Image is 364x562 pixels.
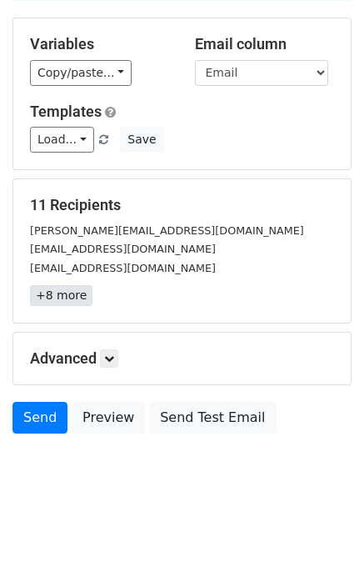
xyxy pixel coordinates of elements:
small: [EMAIL_ADDRESS][DOMAIN_NAME] [30,243,216,255]
h5: Variables [30,35,170,53]
a: Preview [72,402,145,434]
a: Load... [30,127,94,153]
h5: 11 Recipients [30,196,334,214]
iframe: Chat Widget [281,482,364,562]
h5: Advanced [30,349,334,368]
a: Copy/paste... [30,60,132,86]
small: [PERSON_NAME][EMAIL_ADDRESS][DOMAIN_NAME] [30,224,304,237]
a: Send Test Email [149,402,276,434]
a: +8 more [30,285,92,306]
button: Save [120,127,163,153]
a: Templates [30,103,102,120]
a: Send [12,402,67,434]
h5: Email column [195,35,335,53]
small: [EMAIL_ADDRESS][DOMAIN_NAME] [30,262,216,274]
